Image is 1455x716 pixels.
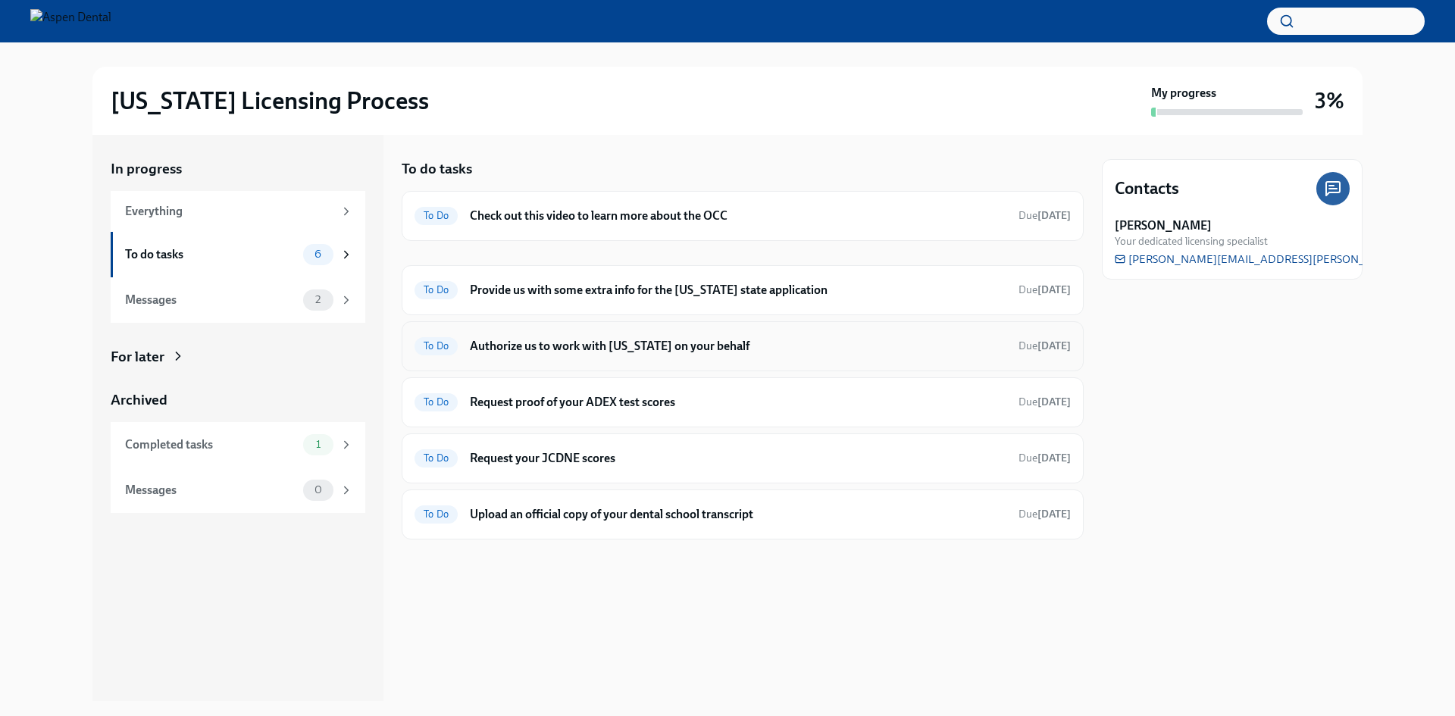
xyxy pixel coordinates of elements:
[1037,209,1071,222] strong: [DATE]
[470,506,1006,523] h6: Upload an official copy of your dental school transcript
[307,439,330,450] span: 1
[470,282,1006,299] h6: Provide us with some extra info for the [US_STATE] state application
[305,484,331,496] span: 0
[415,508,458,520] span: To Do
[111,467,365,513] a: Messages0
[111,347,164,367] div: For later
[470,450,1006,467] h6: Request your JCDNE scores
[415,210,458,221] span: To Do
[1018,395,1071,409] span: August 19th, 2025 09:00
[111,159,365,179] a: In progress
[111,86,429,116] h2: [US_STATE] Licensing Process
[415,396,458,408] span: To Do
[1018,339,1071,352] span: Due
[415,334,1071,358] a: To DoAuthorize us to work with [US_STATE] on your behalfDue[DATE]
[125,292,297,308] div: Messages
[125,436,297,453] div: Completed tasks
[1018,507,1071,521] span: September 11th, 2025 09:00
[415,452,458,464] span: To Do
[125,246,297,263] div: To do tasks
[305,249,330,260] span: 6
[1037,452,1071,464] strong: [DATE]
[415,390,1071,414] a: To DoRequest proof of your ADEX test scoresDue[DATE]
[1151,85,1216,102] strong: My progress
[111,390,365,410] a: Archived
[1037,508,1071,521] strong: [DATE]
[470,338,1006,355] h6: Authorize us to work with [US_STATE] on your behalf
[111,191,365,232] a: Everything
[125,482,297,499] div: Messages
[1018,208,1071,223] span: August 24th, 2025 12:00
[111,347,365,367] a: For later
[415,340,458,352] span: To Do
[111,277,365,323] a: Messages2
[30,9,111,33] img: Aspen Dental
[415,446,1071,471] a: To DoRequest your JCDNE scoresDue[DATE]
[1018,451,1071,465] span: August 19th, 2025 09:00
[415,502,1071,527] a: To DoUpload an official copy of your dental school transcriptDue[DATE]
[1018,209,1071,222] span: Due
[1018,283,1071,297] span: August 19th, 2025 09:00
[1115,177,1179,200] h4: Contacts
[1037,396,1071,408] strong: [DATE]
[306,294,330,305] span: 2
[125,203,333,220] div: Everything
[415,278,1071,302] a: To DoProvide us with some extra info for the [US_STATE] state applicationDue[DATE]
[1018,283,1071,296] span: Due
[1018,396,1071,408] span: Due
[1037,283,1071,296] strong: [DATE]
[1115,234,1268,249] span: Your dedicated licensing specialist
[1315,87,1344,114] h3: 3%
[415,204,1071,228] a: To DoCheck out this video to learn more about the OCCDue[DATE]
[111,232,365,277] a: To do tasks6
[111,422,365,467] a: Completed tasks1
[1018,452,1071,464] span: Due
[1018,508,1071,521] span: Due
[415,284,458,295] span: To Do
[1115,217,1212,234] strong: [PERSON_NAME]
[470,394,1006,411] h6: Request proof of your ADEX test scores
[1018,339,1071,353] span: August 28th, 2025 09:00
[470,208,1006,224] h6: Check out this video to learn more about the OCC
[1037,339,1071,352] strong: [DATE]
[402,159,472,179] h5: To do tasks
